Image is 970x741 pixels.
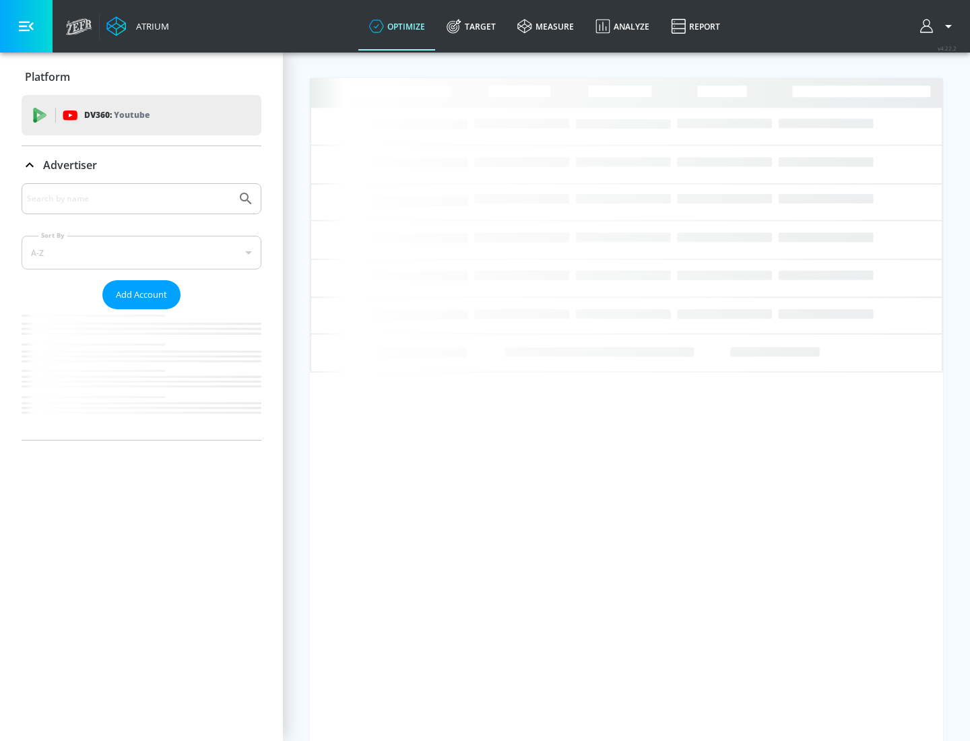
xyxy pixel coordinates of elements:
div: Advertiser [22,183,261,440]
a: Atrium [106,16,169,36]
p: DV360: [84,108,150,123]
nav: list of Advertiser [22,309,261,440]
div: A-Z [22,236,261,269]
span: Add Account [116,287,167,302]
p: Platform [25,69,70,84]
p: Advertiser [43,158,97,172]
a: Analyze [585,2,660,51]
span: v 4.22.2 [938,44,957,52]
a: Target [436,2,507,51]
a: measure [507,2,585,51]
button: Add Account [102,280,181,309]
div: Atrium [131,20,169,32]
label: Sort By [38,231,67,240]
p: Youtube [114,108,150,122]
div: Platform [22,58,261,96]
a: optimize [358,2,436,51]
div: DV360: Youtube [22,95,261,135]
a: Report [660,2,731,51]
input: Search by name [27,190,231,207]
div: Advertiser [22,146,261,184]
